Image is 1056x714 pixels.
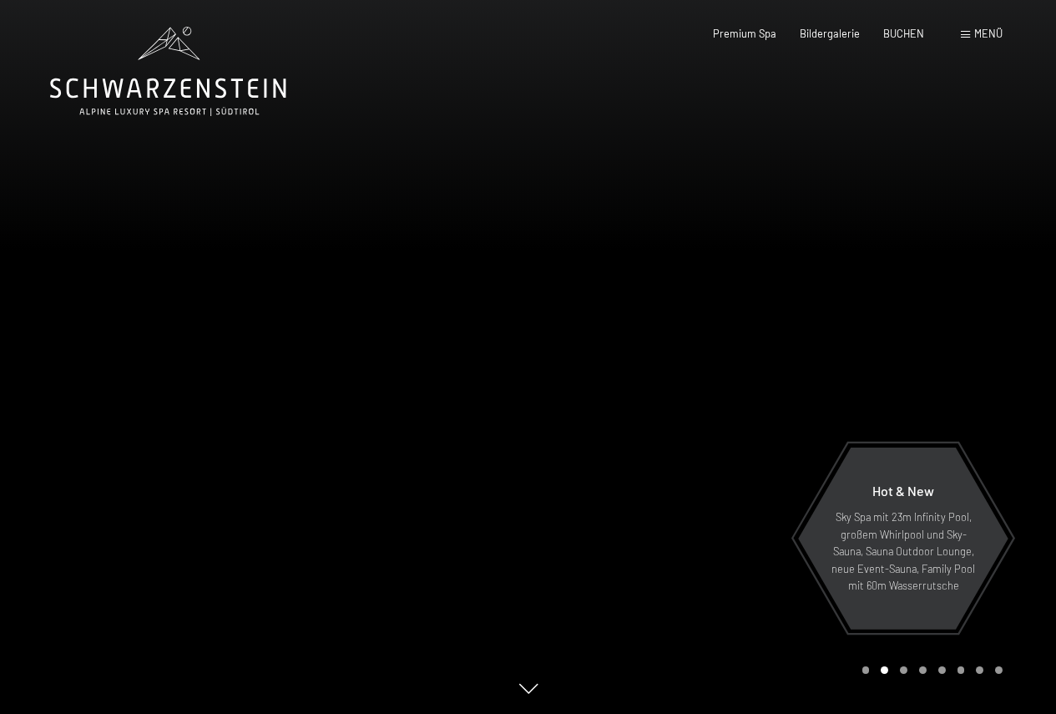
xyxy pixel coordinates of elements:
[872,483,934,499] span: Hot & New
[995,666,1003,674] div: Carousel Page 8
[856,666,1003,674] div: Carousel Pagination
[919,666,927,674] div: Carousel Page 4
[900,666,907,674] div: Carousel Page 3
[957,666,965,674] div: Carousel Page 6
[862,666,870,674] div: Carousel Page 1
[831,509,976,594] p: Sky Spa mit 23m Infinity Pool, großem Whirlpool und Sky-Sauna, Sauna Outdoor Lounge, neue Event-S...
[976,666,983,674] div: Carousel Page 7
[938,666,946,674] div: Carousel Page 5
[797,447,1009,630] a: Hot & New Sky Spa mit 23m Infinity Pool, großem Whirlpool und Sky-Sauna, Sauna Outdoor Lounge, ne...
[713,27,776,40] a: Premium Spa
[974,27,1003,40] span: Menü
[881,666,888,674] div: Carousel Page 2 (Current Slide)
[800,27,860,40] a: Bildergalerie
[883,27,924,40] a: BUCHEN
